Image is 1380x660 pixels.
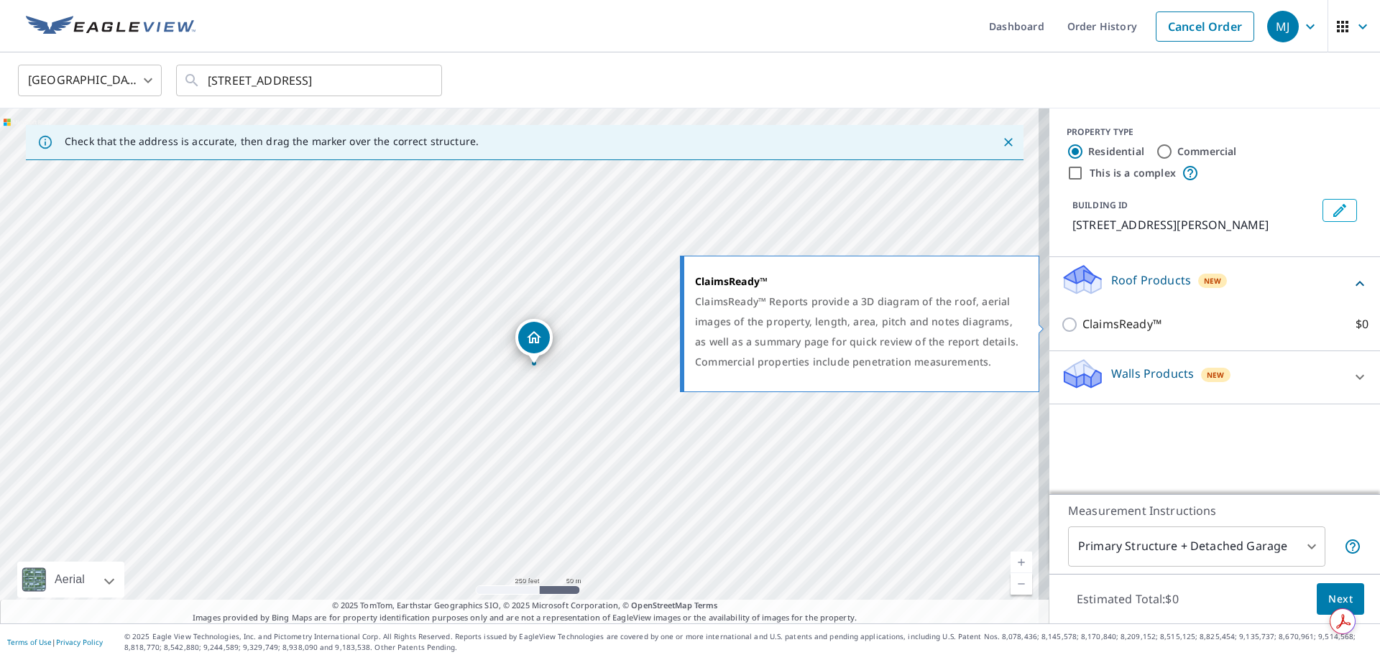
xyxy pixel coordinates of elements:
div: Dropped pin, building 1, Residential property, 11891 Cape Cod Ln Huntley, IL 60142 [515,319,553,363]
span: Your report will include the primary structure and a detached garage if one exists. [1344,538,1361,555]
p: Measurement Instructions [1068,502,1361,519]
a: Terms [694,600,718,610]
p: BUILDING ID [1072,199,1128,211]
a: OpenStreetMap [631,600,691,610]
a: Current Level 17, Zoom Out [1011,573,1032,595]
div: Aerial [17,562,124,598]
label: Residential [1088,144,1144,159]
p: | [7,638,103,646]
a: Current Level 17, Zoom In [1011,552,1032,573]
img: EV Logo [26,16,195,37]
span: © 2025 TomTom, Earthstar Geographics SIO, © 2025 Microsoft Corporation, © [332,600,718,612]
p: ClaimsReady™ [1082,315,1161,333]
button: Edit building 1 [1322,199,1357,222]
span: New [1204,275,1222,287]
div: Aerial [50,562,89,598]
span: Next [1328,590,1353,608]
div: Primary Structure + Detached Garage [1068,526,1325,567]
p: $0 [1356,315,1368,333]
div: Walls ProductsNew [1061,357,1368,398]
div: [GEOGRAPHIC_DATA] [18,60,162,101]
a: Cancel Order [1156,11,1254,42]
p: Estimated Total: $0 [1065,583,1190,615]
a: Terms of Use [7,637,52,647]
div: PROPERTY TYPE [1067,126,1363,139]
p: Walls Products [1111,365,1194,382]
button: Next [1317,583,1364,615]
input: Search by address or latitude-longitude [208,60,413,101]
div: MJ [1267,11,1299,42]
label: This is a complex [1090,166,1176,180]
div: ClaimsReady™ Reports provide a 3D diagram of the roof, aerial images of the property, length, are... [695,292,1021,372]
a: Privacy Policy [56,637,103,647]
p: Roof Products [1111,271,1191,289]
p: Check that the address is accurate, then drag the marker over the correct structure. [65,135,479,148]
button: Close [999,133,1018,152]
p: © 2025 Eagle View Technologies, Inc. and Pictometry International Corp. All Rights Reserved. Repo... [124,631,1373,653]
span: New [1207,369,1225,381]
label: Commercial [1177,144,1237,159]
p: [STREET_ADDRESS][PERSON_NAME] [1072,216,1317,233]
div: Roof ProductsNew [1061,263,1368,304]
strong: ClaimsReady™ [695,274,768,288]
